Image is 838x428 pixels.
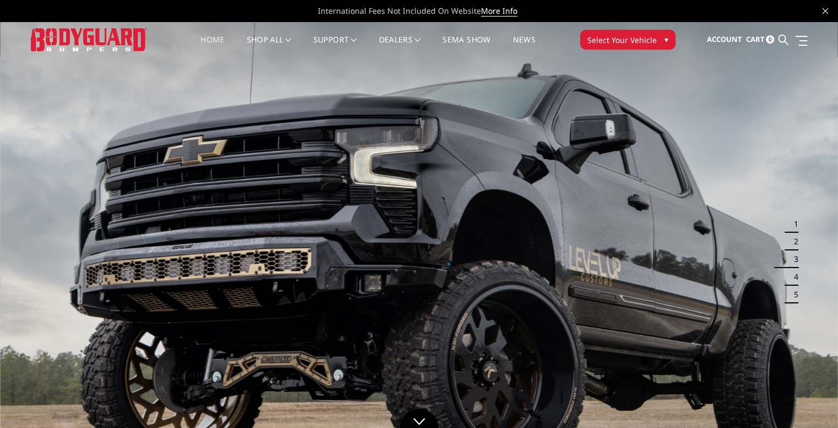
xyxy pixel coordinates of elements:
img: BODYGUARD BUMPERS [31,28,147,51]
button: 2 of 5 [787,233,798,250]
button: 1 of 5 [787,215,798,233]
a: Home [201,36,224,57]
iframe: Chat Widget [783,375,838,428]
span: Select Your Vehicle [587,34,657,46]
button: 3 of 5 [787,250,798,268]
span: ▾ [664,34,668,45]
button: Select Your Vehicle [580,30,675,50]
a: News [512,36,535,57]
a: More Info [481,6,517,17]
a: Account [706,25,742,55]
span: Cart [745,34,764,44]
span: 0 [766,35,774,44]
a: Support [313,36,357,57]
a: Click to Down [400,409,439,428]
span: Account [706,34,742,44]
button: 4 of 5 [787,268,798,286]
button: 5 of 5 [787,286,798,303]
a: shop all [247,36,291,57]
a: SEMA Show [442,36,490,57]
a: Cart 0 [745,25,774,55]
a: Dealers [379,36,421,57]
